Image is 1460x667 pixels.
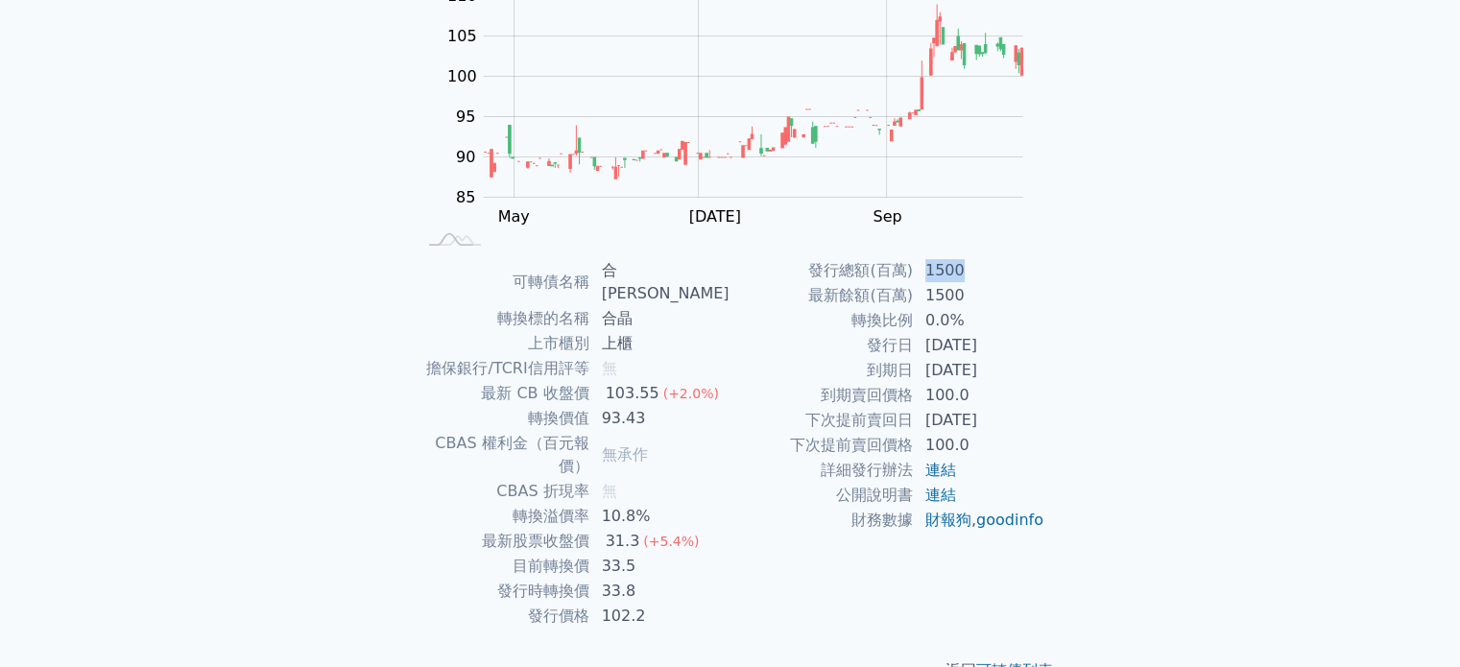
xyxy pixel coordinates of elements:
[590,258,730,306] td: 合[PERSON_NAME]
[689,207,741,226] tspan: [DATE]
[497,207,529,226] tspan: May
[925,461,956,479] a: 連結
[447,27,477,45] tspan: 105
[663,386,719,401] span: (+2.0%)
[590,331,730,356] td: 上櫃
[730,333,914,358] td: 發行日
[590,406,730,431] td: 93.43
[730,358,914,383] td: 到期日
[416,406,590,431] td: 轉換價值
[730,308,914,333] td: 轉換比例
[447,67,477,85] tspan: 100
[456,148,475,166] tspan: 90
[416,479,590,504] td: CBAS 折現率
[602,359,617,377] span: 無
[416,381,590,406] td: 最新 CB 收盤價
[416,258,590,306] td: 可轉債名稱
[914,383,1045,408] td: 100.0
[730,433,914,458] td: 下次提前賣回價格
[590,579,730,604] td: 33.8
[416,331,590,356] td: 上市櫃別
[914,508,1045,533] td: ,
[602,382,663,405] div: 103.55
[602,445,648,464] span: 無承作
[590,604,730,629] td: 102.2
[873,207,901,226] tspan: Sep
[590,306,730,331] td: 合晶
[925,511,971,529] a: 財報狗
[416,431,590,479] td: CBAS 權利金（百元報價）
[416,554,590,579] td: 目前轉換價
[730,383,914,408] td: 到期賣回價格
[914,333,1045,358] td: [DATE]
[914,258,1045,283] td: 1500
[914,358,1045,383] td: [DATE]
[925,486,956,504] a: 連結
[416,356,590,381] td: 擔保銀行/TCRI信用評等
[416,529,590,554] td: 最新股票收盤價
[456,188,475,206] tspan: 85
[602,530,644,553] div: 31.3
[914,308,1045,333] td: 0.0%
[730,483,914,508] td: 公開說明書
[730,258,914,283] td: 發行總額(百萬)
[416,579,590,604] td: 發行時轉換價
[456,107,475,126] tspan: 95
[914,408,1045,433] td: [DATE]
[730,508,914,533] td: 財務數據
[590,504,730,529] td: 10.8%
[590,554,730,579] td: 33.5
[976,511,1043,529] a: goodinfo
[730,458,914,483] td: 詳細發行辦法
[730,408,914,433] td: 下次提前賣回日
[602,482,617,500] span: 無
[914,283,1045,308] td: 1500
[914,433,1045,458] td: 100.0
[416,504,590,529] td: 轉換溢價率
[643,534,699,549] span: (+5.4%)
[730,283,914,308] td: 最新餘額(百萬)
[416,604,590,629] td: 發行價格
[416,306,590,331] td: 轉換標的名稱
